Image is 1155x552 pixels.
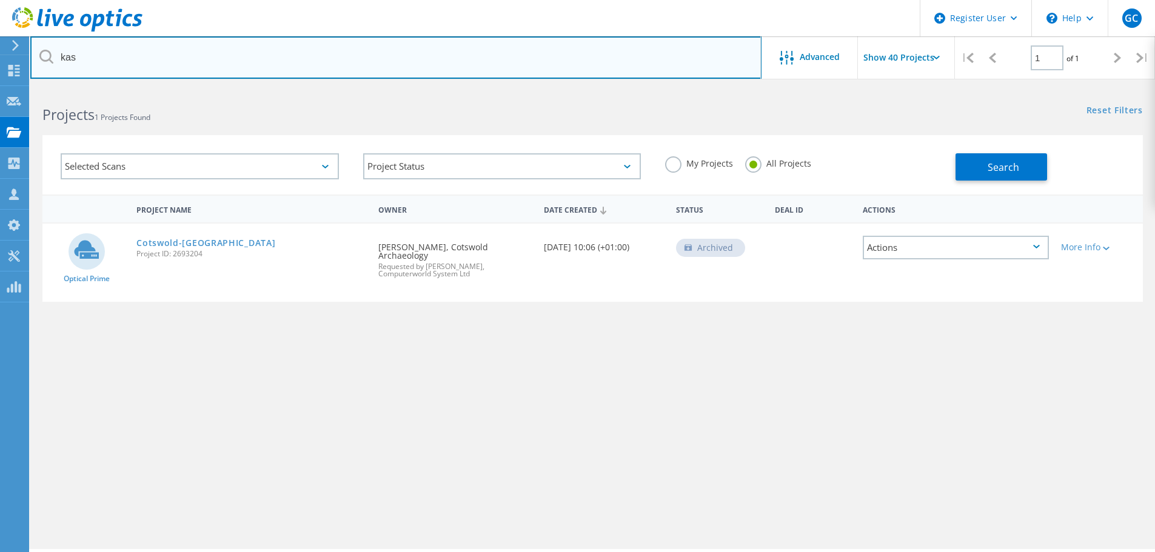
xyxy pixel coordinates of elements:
[988,161,1019,174] span: Search
[956,153,1047,181] button: Search
[130,198,372,220] div: Project Name
[670,198,769,220] div: Status
[769,198,857,220] div: Deal Id
[538,198,670,221] div: Date Created
[30,36,762,79] input: Search projects by name, owner, ID, company, etc
[1125,13,1138,23] span: GC
[1046,13,1057,24] svg: \n
[372,198,537,220] div: Owner
[857,198,1055,220] div: Actions
[1066,53,1079,64] span: of 1
[64,275,110,282] span: Optical Prime
[1061,243,1137,251] div: More Info
[863,236,1049,259] div: Actions
[1130,36,1155,79] div: |
[1086,106,1143,116] a: Reset Filters
[363,153,641,179] div: Project Status
[676,239,745,257] div: Archived
[61,153,339,179] div: Selected Scans
[538,224,670,264] div: [DATE] 10:06 (+01:00)
[12,25,142,34] a: Live Optics Dashboard
[136,250,366,258] span: Project ID: 2693204
[378,263,531,278] span: Requested by [PERSON_NAME], Computerworld System Ltd
[95,112,150,122] span: 1 Projects Found
[372,224,537,290] div: [PERSON_NAME], Cotswold Archaeology
[136,239,275,247] a: Cotswold-[GEOGRAPHIC_DATA]
[955,36,980,79] div: |
[745,156,811,168] label: All Projects
[665,156,733,168] label: My Projects
[800,53,840,61] span: Advanced
[42,105,95,124] b: Projects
